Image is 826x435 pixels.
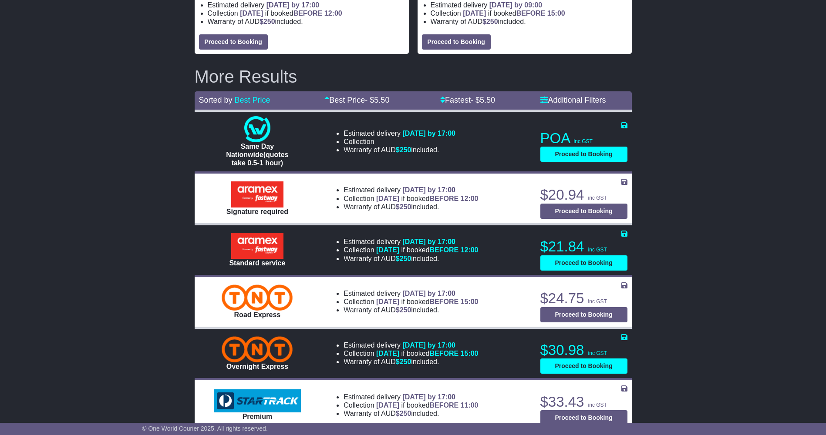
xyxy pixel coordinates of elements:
[243,413,272,420] span: Premium
[588,247,607,253] span: inc GST
[429,402,459,409] span: BEFORE
[516,10,546,17] span: BEFORE
[396,255,411,262] span: $
[429,298,459,305] span: BEFORE
[480,96,495,104] span: 5.50
[400,358,411,365] span: 250
[344,194,478,203] li: Collection
[402,238,455,245] span: [DATE] by 17:00
[344,186,478,194] li: Estimated delivery
[463,10,486,17] span: [DATE]
[344,306,478,314] li: Warranty of AUD included.
[344,238,478,246] li: Estimated delivery
[461,246,479,254] span: 12:00
[429,246,459,254] span: BEFORE
[402,186,455,194] span: [DATE] by 17:00
[344,409,478,418] li: Warranty of AUD included.
[208,9,405,17] li: Collection
[547,10,565,17] span: 15:00
[396,358,411,365] span: $
[229,259,285,267] span: Standard service
[540,341,627,359] p: $30.98
[376,246,399,254] span: [DATE]
[226,208,288,215] span: Signature required
[376,246,478,254] span: if booked
[260,18,275,25] span: $
[214,389,301,413] img: StarTrack: Premium
[376,298,478,305] span: if booked
[244,116,270,142] img: One World Courier: Same Day Nationwide(quotes take 0.5-1 hour)
[588,350,607,356] span: inc GST
[263,18,275,25] span: 250
[142,425,268,432] span: © One World Courier 2025. All rights reserved.
[540,238,627,255] p: $21.84
[489,1,543,9] span: [DATE] by 09:00
[463,10,565,17] span: if booked
[540,255,627,271] button: Proceed to Booking
[588,195,607,201] span: inc GST
[396,146,411,154] span: $
[396,306,411,314] span: $
[324,96,389,104] a: Best Price- $5.50
[344,358,478,366] li: Warranty of AUD included.
[376,402,478,409] span: if booked
[376,195,478,202] span: if booked
[461,402,479,409] span: 11:00
[231,233,283,259] img: Aramex: Standard service
[222,336,293,362] img: TNT Domestic: Overnight Express
[396,203,411,211] span: $
[240,10,342,17] span: if booked
[208,1,405,9] li: Estimated delivery
[199,34,268,50] button: Proceed to Booking
[588,298,607,304] span: inc GST
[400,255,411,262] span: 250
[422,34,491,50] button: Proceed to Booking
[396,410,411,417] span: $
[376,195,399,202] span: [DATE]
[402,130,455,137] span: [DATE] by 17:00
[226,363,288,370] span: Overnight Express
[540,393,627,411] p: $33.43
[293,10,323,17] span: BEFORE
[376,350,478,357] span: if booked
[344,137,455,146] li: Collection
[402,393,455,401] span: [DATE] by 17:00
[431,9,627,17] li: Collection
[344,146,455,154] li: Warranty of AUD included.
[344,401,478,409] li: Collection
[344,246,478,254] li: Collection
[540,358,627,374] button: Proceed to Booking
[344,129,455,137] li: Estimated delivery
[226,143,288,167] span: Same Day Nationwide(quotes take 0.5-1 hour)
[344,289,478,298] li: Estimated delivery
[400,410,411,417] span: 250
[540,186,627,204] p: $20.94
[471,96,495,104] span: - $
[440,96,495,104] a: Fastest- $5.50
[199,96,233,104] span: Sorted by
[344,203,478,211] li: Warranty of AUD included.
[235,96,270,104] a: Best Price
[540,307,627,322] button: Proceed to Booking
[540,290,627,307] p: $24.75
[240,10,263,17] span: [DATE]
[195,67,632,86] h2: More Results
[344,254,478,263] li: Warranty of AUD included.
[429,350,459,357] span: BEFORE
[461,298,479,305] span: 15:00
[588,402,607,408] span: inc GST
[376,402,399,409] span: [DATE]
[574,138,593,144] span: inc GST
[431,1,627,9] li: Estimated delivery
[208,17,405,26] li: Warranty of AUD included.
[400,306,411,314] span: 250
[234,311,281,318] span: Road Express
[486,18,498,25] span: 250
[402,290,455,297] span: [DATE] by 17:00
[461,350,479,357] span: 15:00
[429,195,459,202] span: BEFORE
[402,341,455,349] span: [DATE] by 17:00
[540,147,627,162] button: Proceed to Booking
[365,96,389,104] span: - $
[344,349,478,358] li: Collection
